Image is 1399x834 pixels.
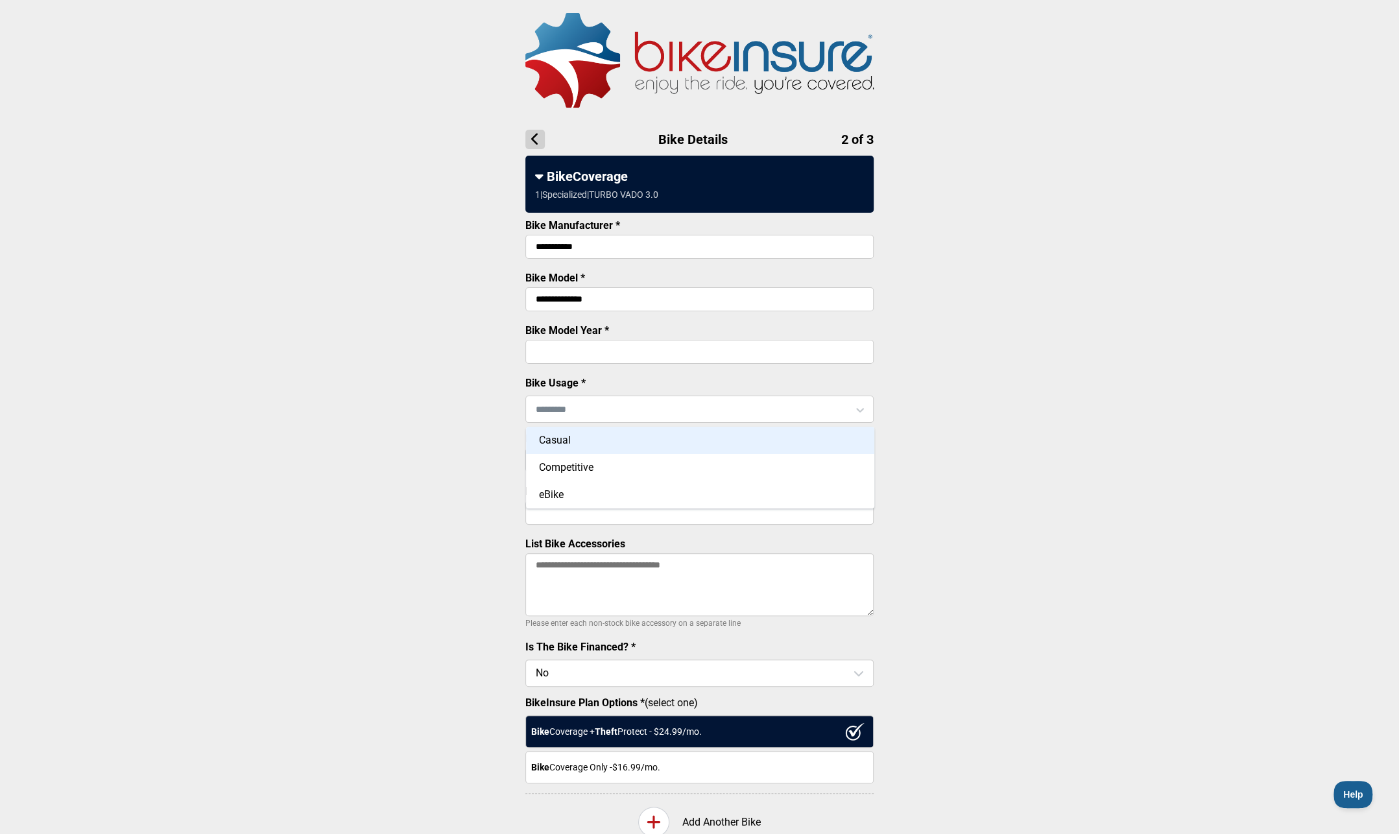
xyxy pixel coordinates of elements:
[525,697,874,709] label: (select one)
[841,132,874,147] span: 2 of 3
[535,169,864,184] div: BikeCoverage
[525,538,625,550] label: List Bike Accessories
[531,762,549,772] strong: Bike
[1333,781,1373,808] iframe: Toggle Customer Support
[845,722,865,741] img: ux1sgP1Haf775SAghJI38DyDlYP+32lKFAAAAAElFTkSuQmCC
[526,427,874,454] div: Casual
[525,751,874,783] div: Coverage Only - $16.99 /mo.
[525,697,645,709] strong: BikeInsure Plan Options *
[525,615,874,631] p: Please enter each non-stock bike accessory on a separate line
[535,189,658,200] div: 1 | Specialized | TURBO VADO 3.0
[531,726,549,737] strong: Bike
[525,433,627,445] label: Bike Purchase Price *
[525,130,874,149] h1: Bike Details
[525,219,620,232] label: Bike Manufacturer *
[525,715,874,748] div: Coverage + Protect - $ 24.99 /mo.
[525,485,616,497] label: Bike Serial Number
[525,272,585,284] label: Bike Model *
[525,641,636,653] label: Is The Bike Financed? *
[526,481,874,508] div: eBike
[595,726,617,737] strong: Theft
[525,324,609,337] label: Bike Model Year *
[525,377,586,389] label: Bike Usage *
[526,454,874,481] div: Competitive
